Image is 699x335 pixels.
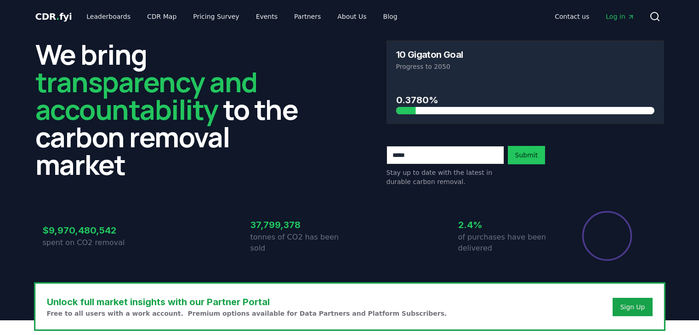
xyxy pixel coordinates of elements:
a: CDR.fyi [35,10,72,23]
h3: 10 Gigaton Goal [396,50,463,59]
h3: Unlock full market insights with our Partner Portal [47,295,447,309]
span: Log in [606,12,634,21]
h2: We bring to the carbon removal market [35,40,313,178]
a: Log in [598,8,642,25]
a: Sign Up [620,302,645,312]
span: . [56,11,59,22]
a: Pricing Survey [186,8,246,25]
h3: 37,799,378 [250,218,350,232]
h3: $9,970,480,542 [43,223,142,237]
nav: Main [547,8,642,25]
h3: 0.3780% [396,93,654,107]
p: of purchases have been delivered [458,232,557,254]
nav: Main [79,8,404,25]
p: Free to all users with a work account. Premium options available for Data Partners and Platform S... [47,309,447,318]
p: tonnes of CO2 has been sold [250,232,350,254]
a: Blog [376,8,405,25]
span: CDR fyi [35,11,72,22]
a: Partners [287,8,328,25]
button: Sign Up [613,298,652,316]
span: transparency and accountability [35,63,257,128]
button: Submit [508,146,546,164]
p: spent on CO2 removal [43,237,142,248]
a: Contact us [547,8,597,25]
a: About Us [330,8,374,25]
a: Leaderboards [79,8,138,25]
a: CDR Map [140,8,184,25]
p: Progress to 2050 [396,62,654,71]
div: Percentage of sales delivered [581,210,633,262]
a: Events [249,8,285,25]
h3: 2.4% [458,218,557,232]
p: Stay up to date with the latest in durable carbon removal. [386,168,504,186]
